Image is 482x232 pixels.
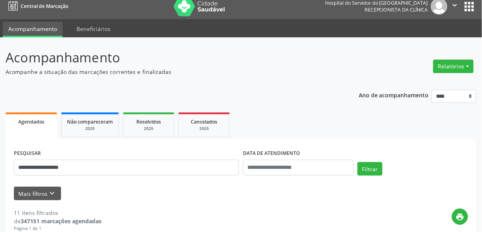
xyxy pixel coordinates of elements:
i: keyboard_arrow_down [48,189,57,198]
p: Acompanhe a situação das marcações correntes e finalizadas [6,68,335,76]
div: 2025 [184,126,224,131]
div: 11 itens filtrados [14,209,101,217]
label: DATA DE ATENDIMENTO [243,147,300,160]
p: Acompanhamento [6,48,335,68]
button: Relatórios [433,60,474,73]
div: 2025 [129,126,168,131]
label: PESQUISAR [14,147,41,160]
div: de [14,217,101,225]
button: Filtrar [358,162,383,176]
span: Agendados [18,118,44,125]
span: Central de Marcação [21,3,68,10]
span: Não compareceram [67,118,113,125]
button: print [452,209,468,225]
i:  [451,1,459,10]
span: Resolvidos [136,118,161,125]
button: Mais filtroskeyboard_arrow_down [14,187,61,201]
p: Ano de acompanhamento [359,90,429,100]
i: print [456,213,465,221]
a: Beneficiários [71,22,116,36]
div: Página 1 de 1 [14,225,101,232]
a: Acompanhamento [3,22,63,37]
span: Cancelados [191,118,218,125]
strong: 347151 marcações agendadas [21,217,101,225]
div: 2025 [67,126,113,131]
span: Recepcionista da clínica [365,6,428,13]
